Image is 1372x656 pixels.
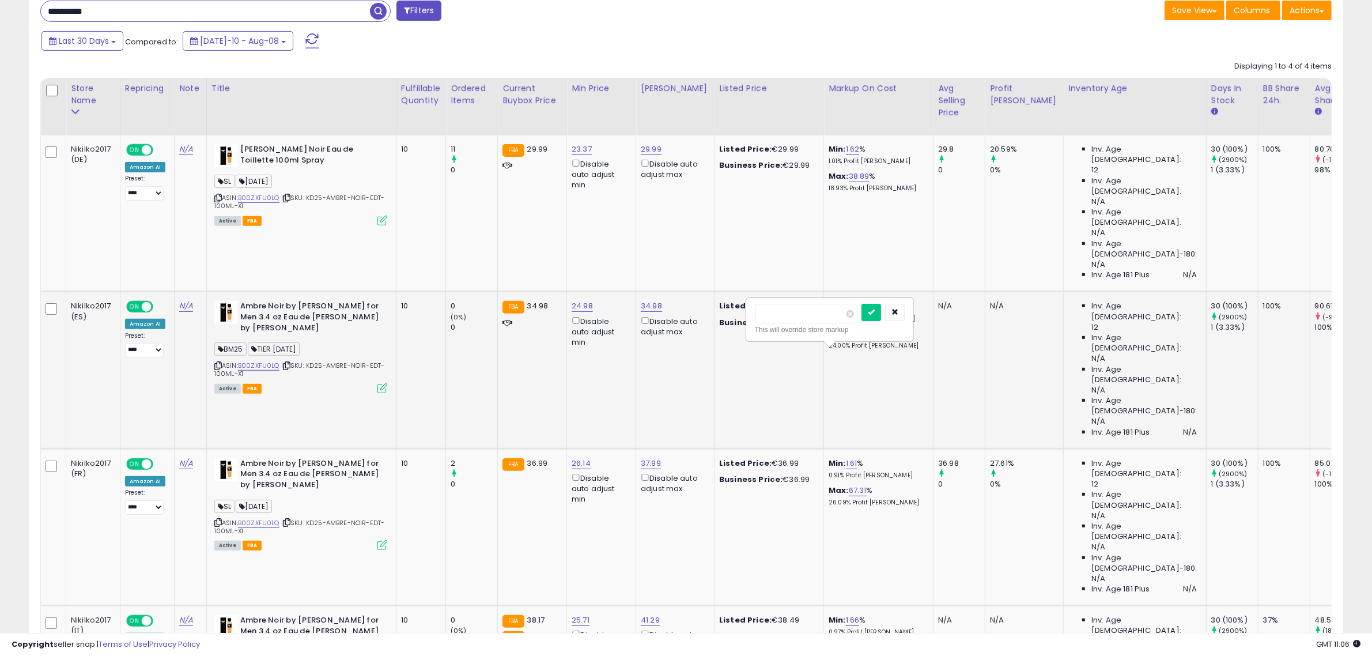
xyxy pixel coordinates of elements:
[211,82,391,95] div: Title
[243,384,262,394] span: FBA
[990,144,1063,154] div: 20.59%
[1263,301,1301,311] div: 100%
[214,175,235,188] span: SL
[1315,165,1362,175] div: 98%
[243,541,262,551] span: FBA
[829,628,924,636] p: 0.97% Profit [PERSON_NAME]
[214,193,385,210] span: | SKU: KD25-AMBRE-NOIR-EDT-100ML-X1
[849,485,867,496] a: 67.31
[990,458,1063,469] div: 27.61%
[41,31,123,51] button: Last 30 Days
[71,458,111,479] div: Nikilko2017 (FR)
[451,479,497,489] div: 0
[1068,82,1201,95] div: Inventory Age
[829,614,846,625] b: Min:
[125,332,165,358] div: Preset:
[1091,458,1197,479] span: Inv. Age [DEMOGRAPHIC_DATA]:
[1091,197,1105,207] span: N/A
[846,458,857,469] a: 1.61
[938,144,985,154] div: 29.8
[938,615,976,625] div: N/A
[1322,155,1352,164] small: (-17.59%)
[1091,301,1197,322] span: Inv. Age [DEMOGRAPHIC_DATA]:
[1091,521,1197,542] span: Inv. Age [DEMOGRAPHIC_DATA]:
[572,614,589,626] a: 25.71
[1091,165,1098,175] span: 12
[829,171,849,182] b: Max:
[1091,207,1197,228] span: Inv. Age [DEMOGRAPHIC_DATA]:
[1091,353,1105,364] span: N/A
[829,499,924,507] p: 26.09% Profit [PERSON_NAME]
[1282,1,1332,20] button: Actions
[1183,427,1197,438] span: N/A
[1322,626,1350,635] small: (18.29%)
[719,458,772,469] b: Listed Price:
[1211,144,1258,154] div: 30 (100%)
[938,479,985,489] div: 0
[1315,107,1322,117] small: Avg BB Share.
[1219,155,1248,164] small: (2900%)
[829,458,924,480] div: %
[71,144,111,165] div: Nikilko2017 (DE)
[1091,553,1197,574] span: Inv. Age [DEMOGRAPHIC_DATA]-180:
[451,626,467,635] small: (0%)
[1211,165,1258,175] div: 1 (3.33%)
[502,458,524,471] small: FBA
[641,628,705,651] div: Disable auto adjust max
[1315,322,1362,333] div: 100%
[1263,144,1301,154] div: 100%
[572,157,627,190] div: Disable auto adjust min
[125,175,165,201] div: Preset:
[1183,270,1197,280] span: N/A
[238,361,279,371] a: B00ZXFU0LQ
[849,171,870,182] a: 38.89
[1091,511,1105,521] span: N/A
[938,165,985,175] div: 0
[829,171,924,193] div: %
[1091,542,1105,552] span: N/A
[236,175,272,188] span: [DATE]
[1315,479,1362,489] div: 100%
[1211,322,1258,333] div: 1 (3.33%)
[719,474,815,485] div: €36.99
[1091,489,1197,510] span: Inv. Age [DEMOGRAPHIC_DATA]:
[451,301,497,311] div: 0
[451,144,497,154] div: 11
[829,472,924,480] p: 0.91% Profit [PERSON_NAME]
[1263,615,1301,625] div: 37%
[236,500,272,513] span: [DATE]
[829,615,924,636] div: %
[1211,615,1258,625] div: 30 (100%)
[1226,1,1280,20] button: Columns
[527,614,545,625] span: 38.17
[641,82,709,95] div: [PERSON_NAME]
[214,384,241,394] span: All listings currently available for purchase on Amazon
[846,614,860,626] a: 1.66
[151,459,169,469] span: OFF
[829,144,924,165] div: %
[719,458,815,469] div: €36.99
[1091,364,1197,385] span: Inv. Age [DEMOGRAPHIC_DATA]:
[1234,61,1332,72] div: Displaying 1 to 4 of 4 items
[990,301,1054,311] div: N/A
[240,458,380,493] b: Ambre Noir by [PERSON_NAME] for Men 3.4 oz Eau de [PERSON_NAME] by [PERSON_NAME]
[1211,479,1258,489] div: 1 (3.33%)
[1234,5,1270,16] span: Columns
[641,472,705,494] div: Disable auto adjust max
[1219,469,1248,478] small: (2900%)
[572,472,627,504] div: Disable auto adjust min
[248,342,300,356] span: TIER [DATE]
[179,144,193,155] a: N/A
[641,144,662,155] a: 29.99
[127,616,142,626] span: ON
[214,458,387,549] div: ASIN:
[527,144,548,154] span: 29.99
[127,145,142,155] span: ON
[846,144,860,155] a: 1.62
[151,302,169,312] span: OFF
[572,458,591,469] a: 26.14
[200,35,279,47] span: [DATE]-10 - Aug-08
[125,82,169,95] div: Repricing
[502,631,524,644] small: FBA
[719,82,819,95] div: Listed Price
